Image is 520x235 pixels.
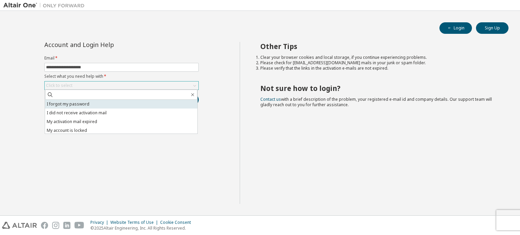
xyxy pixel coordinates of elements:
a: Contact us [260,96,281,102]
img: youtube.svg [74,222,84,229]
button: Sign Up [476,22,508,34]
div: Website Terms of Use [110,220,160,225]
li: Please verify that the links in the activation e-mails are not expired. [260,66,497,71]
img: altair_logo.svg [2,222,37,229]
img: instagram.svg [52,222,59,229]
span: with a brief description of the problem, your registered e-mail id and company details. Our suppo... [260,96,492,108]
div: Click to select [45,81,198,90]
div: Cookie Consent [160,220,195,225]
li: Clear your browser cookies and local storage, if you continue experiencing problems. [260,55,497,60]
li: I forgot my password [45,100,197,109]
p: © 2025 Altair Engineering, Inc. All Rights Reserved. [90,225,195,231]
h2: Not sure how to login? [260,84,497,93]
button: Login [439,22,472,34]
li: Please check for [EMAIL_ADDRESS][DOMAIN_NAME] mails in your junk or spam folder. [260,60,497,66]
label: Select what you need help with [44,74,199,79]
div: Account and Login Help [44,42,168,47]
div: Privacy [90,220,110,225]
label: Email [44,55,199,61]
div: Click to select [46,83,72,88]
img: facebook.svg [41,222,48,229]
h2: Other Tips [260,42,497,51]
img: linkedin.svg [63,222,70,229]
img: Altair One [3,2,88,9]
